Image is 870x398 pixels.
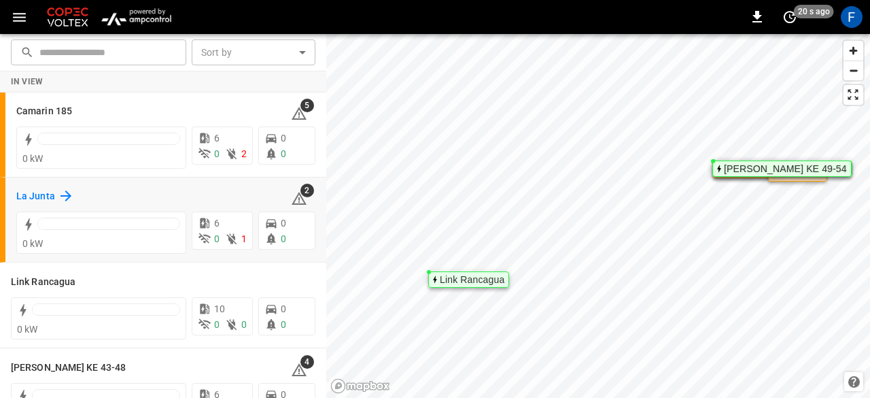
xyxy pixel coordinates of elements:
[300,99,314,112] span: 5
[326,34,870,398] canvas: Map
[724,165,847,173] div: [PERSON_NAME] KE 49-54
[214,319,220,330] span: 0
[843,61,863,80] span: Zoom out
[97,4,176,30] img: ampcontrol.io logo
[300,355,314,369] span: 4
[241,319,247,330] span: 0
[281,319,286,330] span: 0
[11,77,43,86] strong: In View
[214,148,220,159] span: 0
[794,5,834,18] span: 20 s ago
[214,133,220,144] span: 6
[843,61,863,80] button: Zoom out
[11,361,126,376] h6: Loza Colon KE 43-48
[281,218,286,229] span: 0
[300,184,314,197] span: 2
[428,271,509,288] div: Map marker
[712,161,852,177] div: Map marker
[440,276,504,284] div: Link Rancagua
[779,6,801,28] button: set refresh interval
[214,218,220,229] span: 6
[281,233,286,244] span: 0
[281,148,286,159] span: 0
[214,303,225,314] span: 10
[22,153,43,164] span: 0 kW
[17,324,38,335] span: 0 kW
[241,148,247,159] span: 2
[44,4,91,30] img: Customer Logo
[11,275,75,290] h6: Link Rancagua
[214,233,220,244] span: 0
[241,233,247,244] span: 1
[843,41,863,61] button: Zoom in
[330,378,390,394] a: Mapbox homepage
[841,6,863,28] div: profile-icon
[281,133,286,144] span: 0
[281,303,286,314] span: 0
[16,104,72,119] h6: Camarin 185
[22,238,43,249] span: 0 kW
[16,189,55,204] h6: La Junta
